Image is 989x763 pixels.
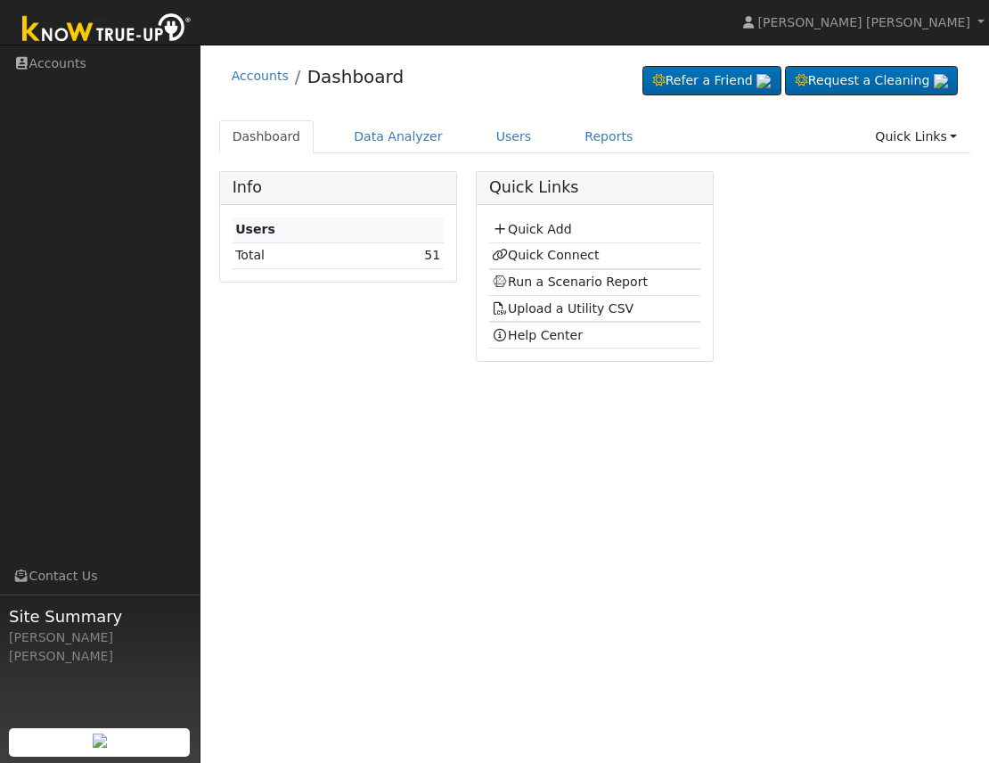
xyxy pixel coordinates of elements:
[219,120,315,153] a: Dashboard
[785,66,958,96] a: Request a Cleaning
[307,66,405,87] a: Dashboard
[934,74,948,88] img: retrieve
[93,734,107,748] img: retrieve
[13,10,200,50] img: Know True-Up
[232,69,289,83] a: Accounts
[756,74,771,88] img: retrieve
[758,15,970,29] span: [PERSON_NAME] [PERSON_NAME]
[862,120,970,153] a: Quick Links
[483,120,545,153] a: Users
[9,604,191,628] span: Site Summary
[571,120,646,153] a: Reports
[642,66,781,96] a: Refer a Friend
[340,120,456,153] a: Data Analyzer
[9,628,191,666] div: [PERSON_NAME] [PERSON_NAME]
